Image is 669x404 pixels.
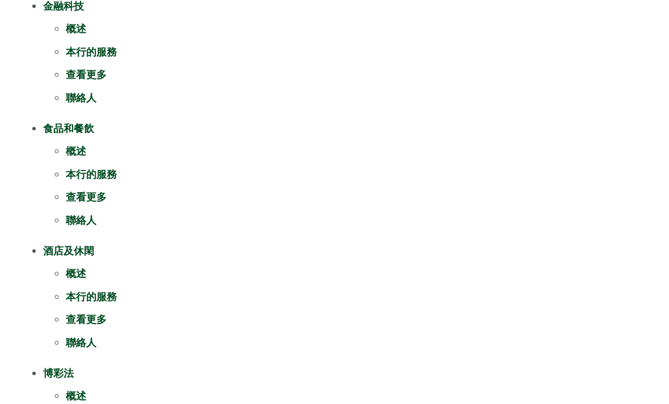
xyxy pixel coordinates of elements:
a: 博彩法 [43,367,74,380]
a: 查看更多 [66,190,107,203]
a: 查看更多 [66,68,107,81]
a: 酒店及休閑 [43,244,94,257]
a: 概述 [66,389,86,402]
a: 本行的服務 [66,168,117,181]
a: 概述 [66,267,86,280]
a: 本行的服務 [66,290,117,303]
a: 概述 [66,22,86,35]
a: 概述 [66,144,86,158]
a: 聯絡人 [66,91,96,104]
a: 食品和餐飲 [43,122,94,135]
a: 查看更多 [66,313,107,326]
a: 聯絡人 [66,214,96,227]
a: 本行的服務 [66,45,117,58]
a: 聯絡人 [66,336,96,349]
